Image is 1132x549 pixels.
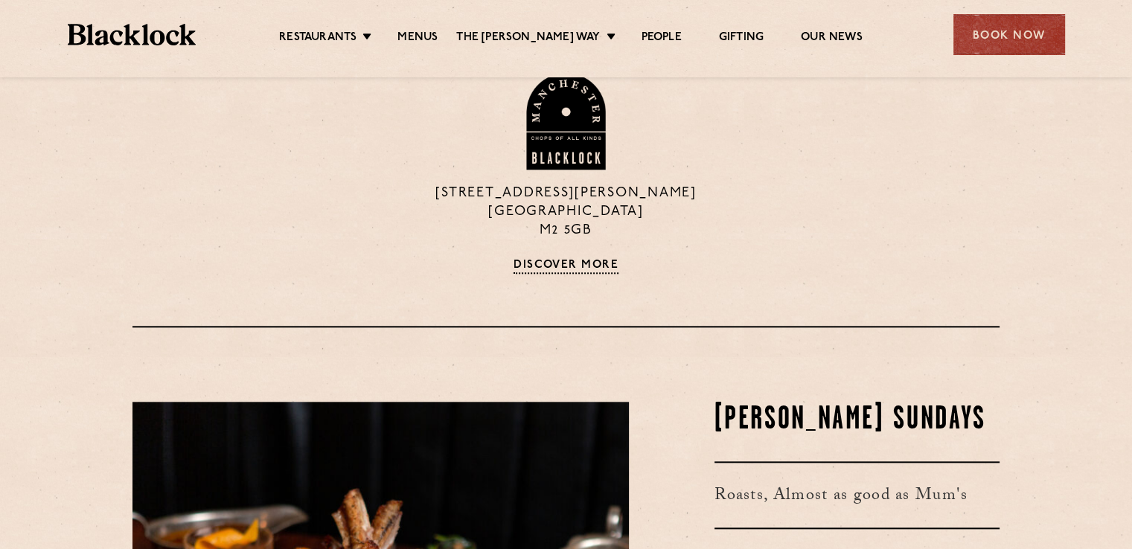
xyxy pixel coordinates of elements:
a: Gifting [719,30,764,47]
a: Discover More [514,259,618,274]
a: People [642,30,682,47]
a: Our News [801,30,863,47]
img: BL_Textured_Logo-footer-cropped.svg [68,24,196,45]
p: [STREET_ADDRESS][PERSON_NAME] [GEOGRAPHIC_DATA] M2 5GB [429,184,703,240]
img: BL_Manchester_Logo-bleed.png [524,73,608,170]
a: The [PERSON_NAME] Way [456,30,600,47]
h2: [PERSON_NAME] Sundays [714,402,1000,439]
a: Restaurants [279,30,356,47]
a: Menus [397,30,438,47]
div: Book Now [953,14,1065,55]
h3: Roasts, Almost as good as Mum's [714,461,1000,529]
